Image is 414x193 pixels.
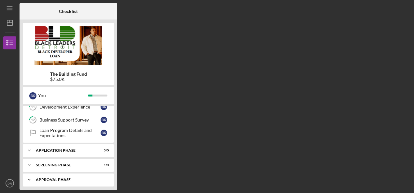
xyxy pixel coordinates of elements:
button: DR [3,177,16,190]
b: Checklist [59,9,78,14]
div: 1 / 4 [97,163,109,167]
div: Development Experience [39,104,101,109]
div: Loan Program Details and Expectations [39,128,101,138]
div: Screening Phase [36,163,93,167]
div: Approval Phase [36,178,106,182]
a: 12Business Support SurveyDR [26,113,111,126]
div: Application Phase [36,148,93,152]
a: Loan Program Details and ExpectationsDR [26,126,111,139]
div: D R [29,92,36,99]
div: $75.0K [50,77,87,82]
tspan: 12 [31,118,35,122]
div: 5 / 5 [97,148,109,152]
div: D R [101,104,107,110]
div: D R [101,130,107,136]
b: The Building Fund [50,71,87,77]
div: Business Support Survey [39,117,101,122]
text: DR [7,182,12,185]
a: 11Development ExperienceDR [26,100,111,113]
div: D R [101,117,107,123]
tspan: 11 [31,105,35,109]
div: You [38,90,88,101]
img: Product logo [23,26,114,65]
